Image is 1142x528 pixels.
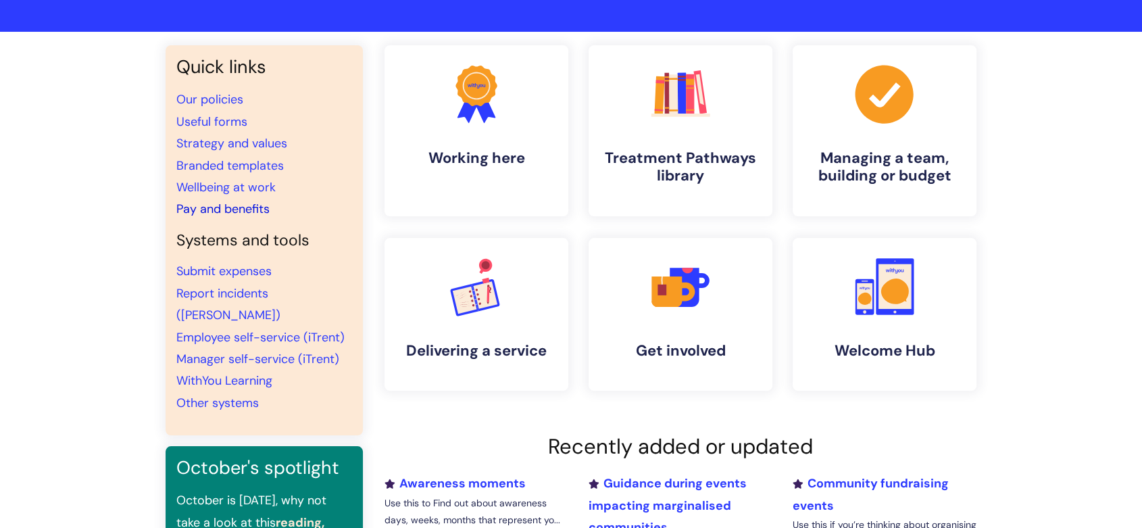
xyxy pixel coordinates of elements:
[793,475,949,513] a: Community fundraising events
[395,342,557,360] h4: Delivering a service
[176,351,339,367] a: Manager self-service (iTrent)
[793,45,976,216] a: Managing a team, building or budget
[176,114,247,130] a: Useful forms
[176,158,284,174] a: Branded templates
[384,434,976,459] h2: Recently added or updated
[176,329,345,345] a: Employee self-service (iTrent)
[176,395,259,411] a: Other systems
[176,179,276,195] a: Wellbeing at work
[176,373,272,389] a: WithYou Learning
[793,238,976,391] a: Welcome Hub
[803,342,966,360] h4: Welcome Hub
[176,56,352,78] h3: Quick links
[176,457,352,479] h3: October's spotlight
[803,149,966,185] h4: Managing a team, building or budget
[176,285,280,323] a: Report incidents ([PERSON_NAME])
[384,45,568,216] a: Working here
[384,475,526,491] a: Awareness moments
[589,238,772,391] a: Get involved
[176,135,287,151] a: Strategy and values
[384,238,568,391] a: Delivering a service
[599,149,762,185] h4: Treatment Pathways library
[176,201,270,217] a: Pay and benefits
[395,149,557,167] h4: Working here
[176,231,352,250] h4: Systems and tools
[176,91,243,107] a: Our policies
[176,263,272,279] a: Submit expenses
[589,45,772,216] a: Treatment Pathways library
[599,342,762,360] h4: Get involved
